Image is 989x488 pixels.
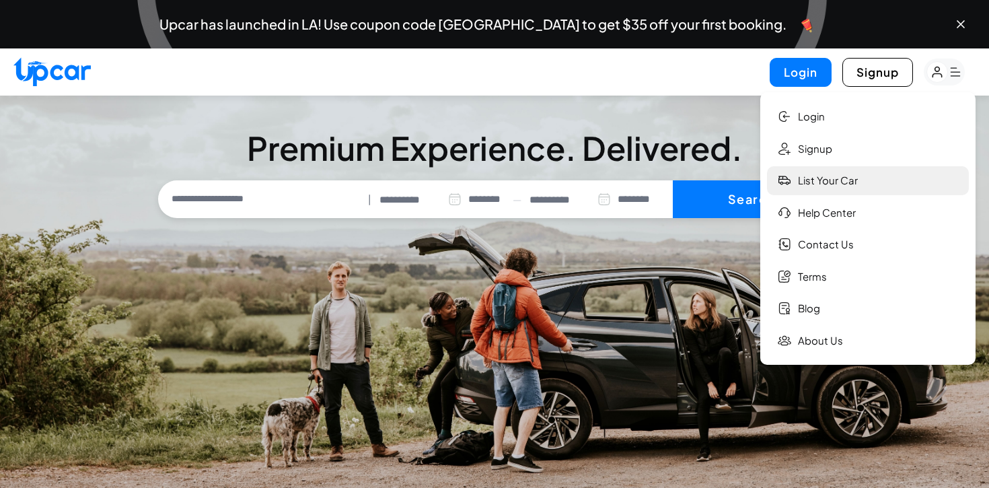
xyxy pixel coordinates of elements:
[158,132,831,164] h3: Premium Experience. Delivered.
[954,18,967,31] button: Close banner
[778,334,791,347] img: About Us
[842,58,913,87] button: Signup
[767,199,969,228] a: Help Center
[767,326,969,355] a: About Us
[770,58,832,87] button: Login
[778,238,791,251] img: Contact Us
[767,135,969,164] a: Signup
[767,294,969,323] a: Blog
[13,57,91,86] img: Upcar Logo
[778,206,791,219] img: Help Center
[767,102,969,131] a: Login
[778,142,791,155] img: Signup
[778,302,791,315] img: Blog
[767,166,969,195] a: List your car
[767,263,969,291] a: Terms
[778,110,791,123] img: Login
[673,180,831,218] button: Search
[767,230,969,259] a: Contact Us
[778,174,791,187] img: Add car
[159,18,786,31] span: Upcar has launched in LA! Use coupon code [GEOGRAPHIC_DATA] to get $35 off your first booking.
[778,270,791,283] img: Terms
[513,192,521,207] span: —
[368,192,371,207] span: |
